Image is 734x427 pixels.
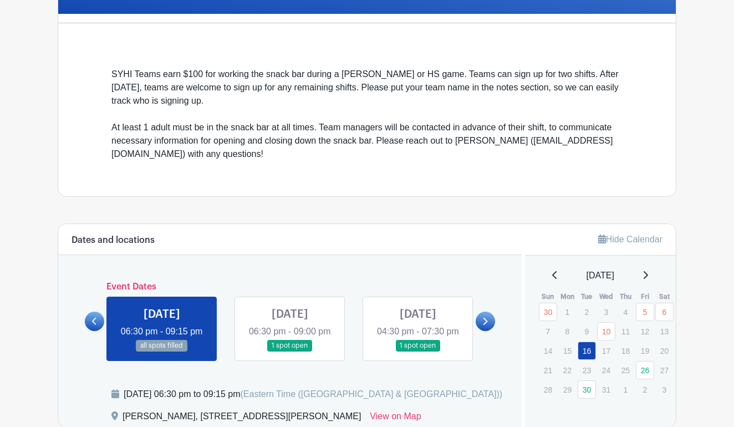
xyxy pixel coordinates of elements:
span: (Eastern Time ([GEOGRAPHIC_DATA] & [GEOGRAPHIC_DATA])) [240,389,502,399]
a: 5 [636,303,654,321]
p: 29 [558,381,577,398]
a: 30 [578,380,596,399]
p: 28 [539,381,557,398]
th: Thu [616,291,635,302]
th: Tue [577,291,597,302]
p: 15 [558,342,577,359]
p: 21 [539,362,557,379]
p: 7 [539,323,557,340]
a: 10 [597,322,615,340]
div: [DATE] 06:30 pm to 09:15 pm [124,388,502,401]
p: 23 [578,362,596,379]
a: 26 [636,361,654,379]
p: 27 [655,362,674,379]
th: Sat [655,291,674,302]
th: Sun [538,291,558,302]
th: Mon [558,291,577,302]
p: 25 [616,362,635,379]
p: 3 [655,381,674,398]
h6: Event Dates [104,282,476,292]
p: 13 [655,323,674,340]
p: 1 [616,381,635,398]
p: 2 [578,303,596,321]
th: Fri [635,291,655,302]
p: 8 [558,323,577,340]
a: Hide Calendar [598,235,662,244]
p: 14 [539,342,557,359]
p: 22 [558,362,577,379]
p: 1 [558,303,577,321]
p: 12 [636,323,654,340]
p: 4 [616,303,635,321]
p: 9 [578,323,596,340]
div: SYHI Teams earn $100 for working the snack bar during a [PERSON_NAME] or HS game. Teams can sign ... [111,68,623,161]
th: Wed [597,291,616,302]
p: 17 [597,342,615,359]
p: 18 [616,342,635,359]
a: 16 [578,342,596,360]
p: 20 [655,342,674,359]
p: 3 [597,303,615,321]
h6: Dates and locations [72,235,155,246]
a: 30 [539,303,557,321]
p: 31 [597,381,615,398]
span: [DATE] [587,269,614,282]
p: 2 [636,381,654,398]
p: 19 [636,342,654,359]
p: 24 [597,362,615,379]
p: 11 [616,323,635,340]
a: 6 [655,303,674,321]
